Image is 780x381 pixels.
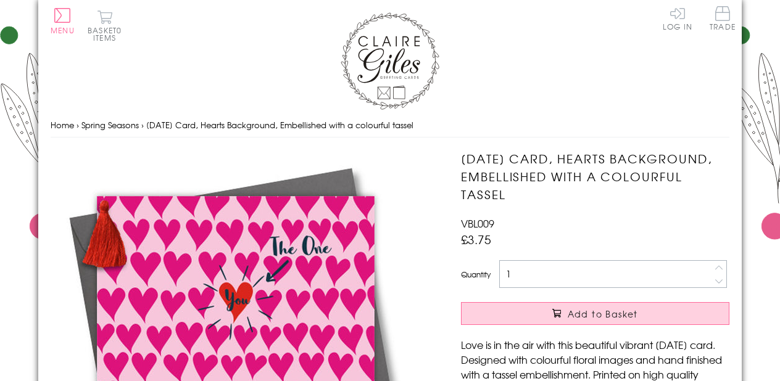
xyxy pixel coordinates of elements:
[77,119,79,131] span: ›
[51,119,74,131] a: Home
[710,6,736,33] a: Trade
[663,6,692,30] a: Log In
[146,119,413,131] span: [DATE] Card, Hearts Background, Embellished with a colourful tassel
[341,12,439,110] img: Claire Giles Greetings Cards
[461,302,729,325] button: Add to Basket
[461,269,491,280] label: Quantity
[568,308,638,320] span: Add to Basket
[461,150,729,203] h1: [DATE] Card, Hearts Background, Embellished with a colourful tassel
[51,113,729,138] nav: breadcrumbs
[93,25,122,43] span: 0 items
[51,25,75,36] span: Menu
[81,119,139,131] a: Spring Seasons
[710,6,736,30] span: Trade
[141,119,144,131] span: ›
[88,10,122,41] button: Basket0 items
[461,216,494,231] span: VBL009
[461,231,491,248] span: £3.75
[51,8,75,34] button: Menu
